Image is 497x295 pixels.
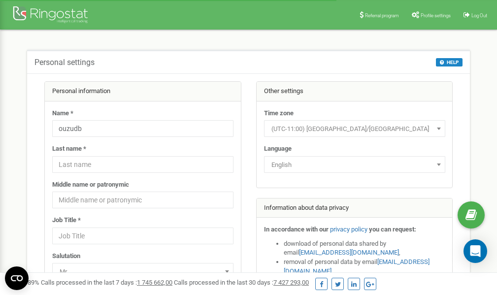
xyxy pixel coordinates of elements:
[365,13,399,18] span: Referral program
[436,58,463,66] button: HELP
[273,279,309,286] u: 7 427 293,00
[267,122,442,136] span: (UTC-11:00) Pacific/Midway
[369,226,416,233] strong: you can request:
[52,156,233,173] input: Last name
[52,180,129,190] label: Middle name or patronymic
[267,158,442,172] span: English
[264,144,292,154] label: Language
[52,228,233,244] input: Job Title
[330,226,367,233] a: privacy policy
[264,120,445,137] span: (UTC-11:00) Pacific/Midway
[264,226,329,233] strong: In accordance with our
[264,156,445,173] span: English
[52,263,233,280] span: Mr.
[137,279,172,286] u: 1 745 662,00
[257,198,453,218] div: Information about data privacy
[52,252,80,261] label: Salutation
[299,249,399,256] a: [EMAIL_ADDRESS][DOMAIN_NAME]
[174,279,309,286] span: Calls processed in the last 30 days :
[41,279,172,286] span: Calls processed in the last 7 days :
[264,109,294,118] label: Time zone
[284,239,445,258] li: download of personal data shared by email ,
[45,82,241,101] div: Personal information
[56,265,230,279] span: Mr.
[257,82,453,101] div: Other settings
[421,13,451,18] span: Profile settings
[52,120,233,137] input: Name
[464,239,487,263] div: Open Intercom Messenger
[471,13,487,18] span: Log Out
[34,58,95,67] h5: Personal settings
[5,266,29,290] button: Open CMP widget
[52,192,233,208] input: Middle name or patronymic
[284,258,445,276] li: removal of personal data by email ,
[52,216,81,225] label: Job Title *
[52,144,86,154] label: Last name *
[52,109,73,118] label: Name *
